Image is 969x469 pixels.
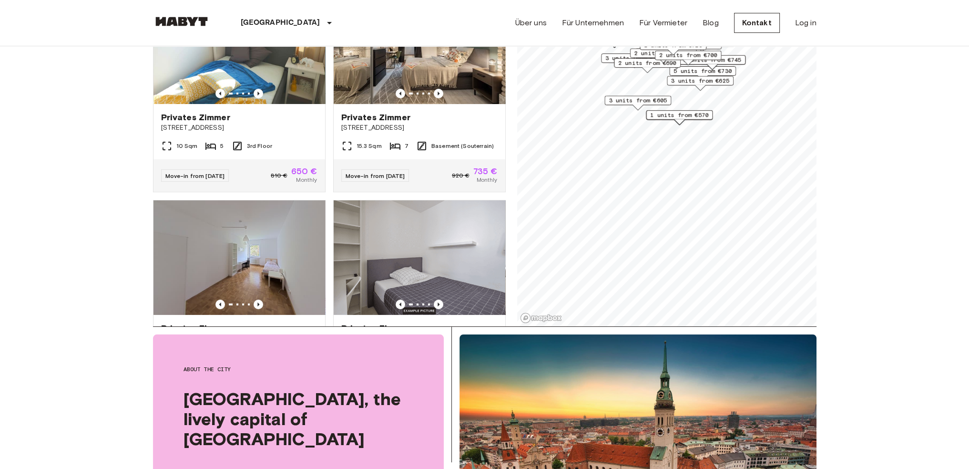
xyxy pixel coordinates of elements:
div: Map marker [669,66,736,81]
div: Map marker [601,53,668,68]
span: 3 units from €745 [683,55,741,64]
span: 2 units from €700 [659,51,717,60]
span: [GEOGRAPHIC_DATA], the lively capital of [GEOGRAPHIC_DATA] [184,389,413,449]
button: Previous image [396,89,405,98]
button: Previous image [396,300,405,309]
span: 3rd Floor [247,142,272,150]
span: 3 units from €605 [609,96,667,104]
button: Previous image [434,300,443,309]
img: Marketing picture of unit DE-02-023-04M [153,200,325,315]
div: Map marker [581,33,648,48]
span: Move-in from [DATE] [165,172,225,179]
span: Privates Zimmer [161,112,230,123]
span: 650 € [291,167,317,176]
div: Map marker [667,76,734,91]
span: 15.3 Sqm [357,142,382,150]
span: 3 units from €785 [605,54,663,63]
a: Mapbox logo [520,313,562,323]
div: Map marker [614,58,681,73]
a: Marketing picture of unit DE-02-002-002-02HFPrevious imagePrevious imagePrivates Zimmer[STREET_AD... [333,200,506,403]
div: Map marker [630,48,696,63]
a: Log in [795,17,816,29]
span: 3 units from €625 [671,76,729,85]
button: Previous image [254,300,263,309]
button: Previous image [215,300,225,309]
p: [GEOGRAPHIC_DATA] [241,17,320,29]
span: 2 units from €925 [634,49,692,57]
span: Monthly [296,176,317,184]
span: 7 [405,142,408,150]
span: 5 units from €730 [673,67,732,75]
span: 2 units from €690 [618,59,676,67]
span: Privates Zimmer [341,112,410,123]
div: Map marker [654,51,721,65]
span: Monthly [476,176,497,184]
span: 1 units from €725 [644,41,702,50]
button: Previous image [254,89,263,98]
img: Habyt [153,17,210,26]
span: 735 € [473,167,498,176]
span: Privates Zimmer [341,323,410,334]
div: Map marker [646,110,713,125]
a: Über uns [515,17,547,29]
div: Map marker [604,95,671,110]
div: Map marker [668,37,735,52]
span: Move-in from [DATE] [346,172,405,179]
span: 810 € [271,171,287,180]
a: Marketing picture of unit DE-02-023-04MPrevious imagePrevious imagePrivates Zimmer[STREET_ADDRESS... [153,200,326,403]
button: Previous image [434,89,443,98]
span: Basement (Souterrain) [431,142,494,150]
a: Blog [703,17,719,29]
span: [STREET_ADDRESS] [161,123,317,133]
a: Für Vermieter [639,17,687,29]
span: Privates Zimmer [161,323,230,334]
a: Für Unternehmen [562,17,624,29]
span: [STREET_ADDRESS] [341,123,498,133]
a: Kontakt [734,13,780,33]
div: Map marker [640,41,706,55]
span: About the city [184,365,413,374]
img: Marketing picture of unit DE-02-002-002-02HF [334,200,505,315]
button: Previous image [215,89,225,98]
span: 10 Sqm [176,142,198,150]
span: 5 [220,142,224,150]
div: Map marker [679,55,745,70]
span: 920 € [452,171,469,180]
span: 1 units from €570 [650,111,708,119]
